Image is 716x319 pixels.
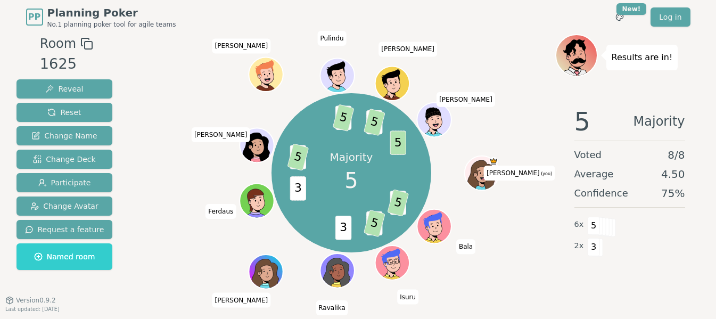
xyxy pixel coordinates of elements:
[588,238,600,256] span: 3
[364,109,385,136] span: 5
[47,107,81,118] span: Reset
[40,53,93,75] div: 1625
[574,109,591,134] span: 5
[17,173,113,192] button: Participate
[574,186,628,201] span: Confidence
[192,127,250,142] span: Click to change your name
[33,154,95,165] span: Change Deck
[5,306,60,312] span: Last updated: [DATE]
[5,296,56,305] button: Version0.9.2
[574,148,602,162] span: Voted
[364,210,385,238] span: 5
[17,220,113,239] button: Request a feature
[316,300,348,315] span: Click to change your name
[333,104,355,132] span: 5
[651,7,690,27] a: Log in
[484,166,555,181] span: Click to change your name
[26,5,176,29] a: PPPlanning PokerNo.1 planning poker tool for agile teams
[30,201,98,211] span: Change Avatar
[212,38,270,53] span: Click to change your name
[40,34,76,53] span: Room
[17,243,113,270] button: Named room
[574,167,614,182] span: Average
[290,176,306,200] span: 3
[661,167,685,182] span: 4.50
[588,217,600,235] span: 5
[17,103,113,122] button: Reset
[17,150,113,169] button: Change Deck
[17,126,113,145] button: Change Name
[387,189,409,217] span: 5
[661,186,685,201] span: 75 %
[489,157,498,165] span: Staci is the host
[25,224,104,235] span: Request a feature
[45,84,83,94] span: Reveal
[330,150,373,165] p: Majority
[28,11,40,23] span: PP
[318,31,347,46] span: Click to change your name
[540,171,553,176] span: (you)
[16,296,56,305] span: Version 0.9.2
[17,197,113,216] button: Change Avatar
[612,50,673,65] p: Results are in!
[466,157,498,189] button: Click to change your avatar
[456,239,475,254] span: Click to change your name
[633,109,685,134] span: Majority
[212,292,270,307] span: Click to change your name
[47,5,176,20] span: Planning Poker
[38,177,91,188] span: Participate
[397,289,418,304] span: Click to change your name
[616,3,647,15] div: New!
[574,240,584,252] span: 2 x
[668,148,685,162] span: 8 / 8
[437,92,495,107] span: Click to change your name
[287,144,309,171] span: 5
[34,251,95,262] span: Named room
[610,7,629,27] button: New!
[390,131,406,155] span: 5
[335,216,351,240] span: 3
[47,20,176,29] span: No.1 planning poker tool for agile teams
[31,130,97,141] span: Change Name
[574,219,584,231] span: 6 x
[344,165,358,197] span: 5
[378,42,437,56] span: Click to change your name
[205,204,236,219] span: Click to change your name
[17,79,113,99] button: Reveal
